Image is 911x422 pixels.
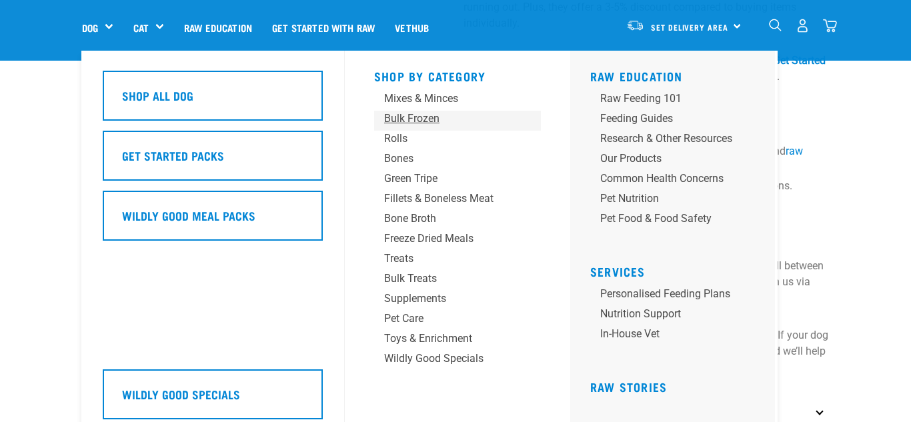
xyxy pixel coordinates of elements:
[590,191,764,211] a: Pet Nutrition
[133,20,149,35] a: Cat
[122,385,240,403] h5: Wildly Good Specials
[590,91,764,111] a: Raw Feeding 101
[796,19,810,33] img: user.png
[769,19,782,31] img: home-icon-1@2x.png
[384,231,509,247] div: Freeze Dried Meals
[384,91,509,107] div: Mixes & Minces
[384,151,509,167] div: Bones
[374,231,541,251] a: Freeze Dried Meals
[590,151,764,171] a: Our Products
[590,131,764,151] a: Research & Other Resources
[374,111,541,131] a: Bulk Frozen
[103,131,323,191] a: Get Started Packs
[590,265,764,275] h5: Services
[590,111,764,131] a: Feeding Guides
[385,1,439,54] a: Vethub
[374,311,541,331] a: Pet Care
[374,171,541,191] a: Green Tripe
[590,73,683,79] a: Raw Education
[823,19,837,33] img: home-icon@2x.png
[590,211,764,231] a: Pet Food & Food Safety
[590,171,764,191] a: Common Health Concerns
[600,171,732,187] div: Common Health Concerns
[374,151,541,171] a: Bones
[374,91,541,111] a: Mixes & Minces
[600,191,732,207] div: Pet Nutrition
[374,291,541,311] a: Supplements
[590,383,667,390] a: Raw Stories
[600,151,732,167] div: Our Products
[122,147,224,164] h5: Get Started Packs
[262,1,385,54] a: Get started with Raw
[590,326,764,346] a: In-house vet
[374,131,541,151] a: Rolls
[384,111,509,127] div: Bulk Frozen
[384,351,509,367] div: Wildly Good Specials
[590,306,764,326] a: Nutrition Support
[600,111,732,127] div: Feeding Guides
[122,207,255,224] h5: Wildly Good Meal Packs
[384,291,509,307] div: Supplements
[384,171,509,187] div: Green Tripe
[384,311,509,327] div: Pet Care
[374,331,541,351] a: Toys & Enrichment
[600,131,732,147] div: Research & Other Resources
[600,211,732,227] div: Pet Food & Food Safety
[82,20,98,35] a: Dog
[600,91,732,107] div: Raw Feeding 101
[103,191,323,251] a: Wildly Good Meal Packs
[174,1,262,54] a: Raw Education
[374,211,541,231] a: Bone Broth
[590,286,764,306] a: Personalised Feeding Plans
[374,351,541,371] a: Wildly Good Specials
[374,191,541,211] a: Fillets & Boneless Meat
[384,211,509,227] div: Bone Broth
[626,19,644,31] img: van-moving.png
[384,131,509,147] div: Rolls
[374,271,541,291] a: Bulk Treats
[384,191,509,207] div: Fillets & Boneless Meat
[374,251,541,271] a: Treats
[103,71,323,131] a: Shop All Dog
[374,69,541,80] h5: Shop By Category
[122,87,193,104] h5: Shop All Dog
[384,251,509,267] div: Treats
[384,271,509,287] div: Bulk Treats
[384,331,509,347] div: Toys & Enrichment
[651,25,728,29] span: Set Delivery Area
